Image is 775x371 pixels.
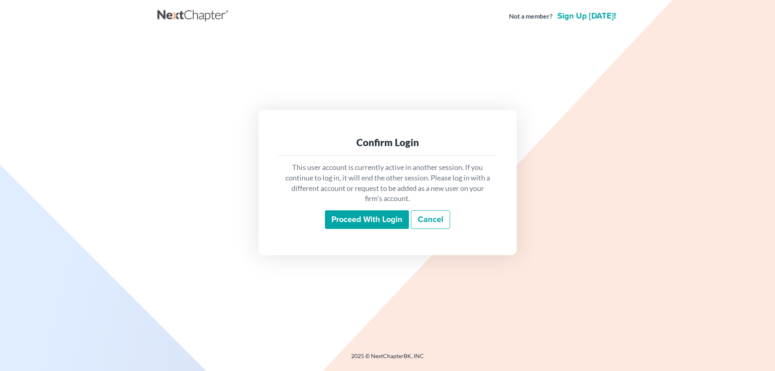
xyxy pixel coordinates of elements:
[284,162,491,204] p: This user account is currently active in another session. If you continue to log in, it will end ...
[325,210,409,229] input: Proceed with login
[157,352,618,367] div: 2025 © NextChapterBK, INC
[411,210,450,229] a: Cancel
[509,12,553,21] strong: Not a member?
[284,136,491,149] div: Confirm Login
[556,12,618,20] a: Sign up [DATE]!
